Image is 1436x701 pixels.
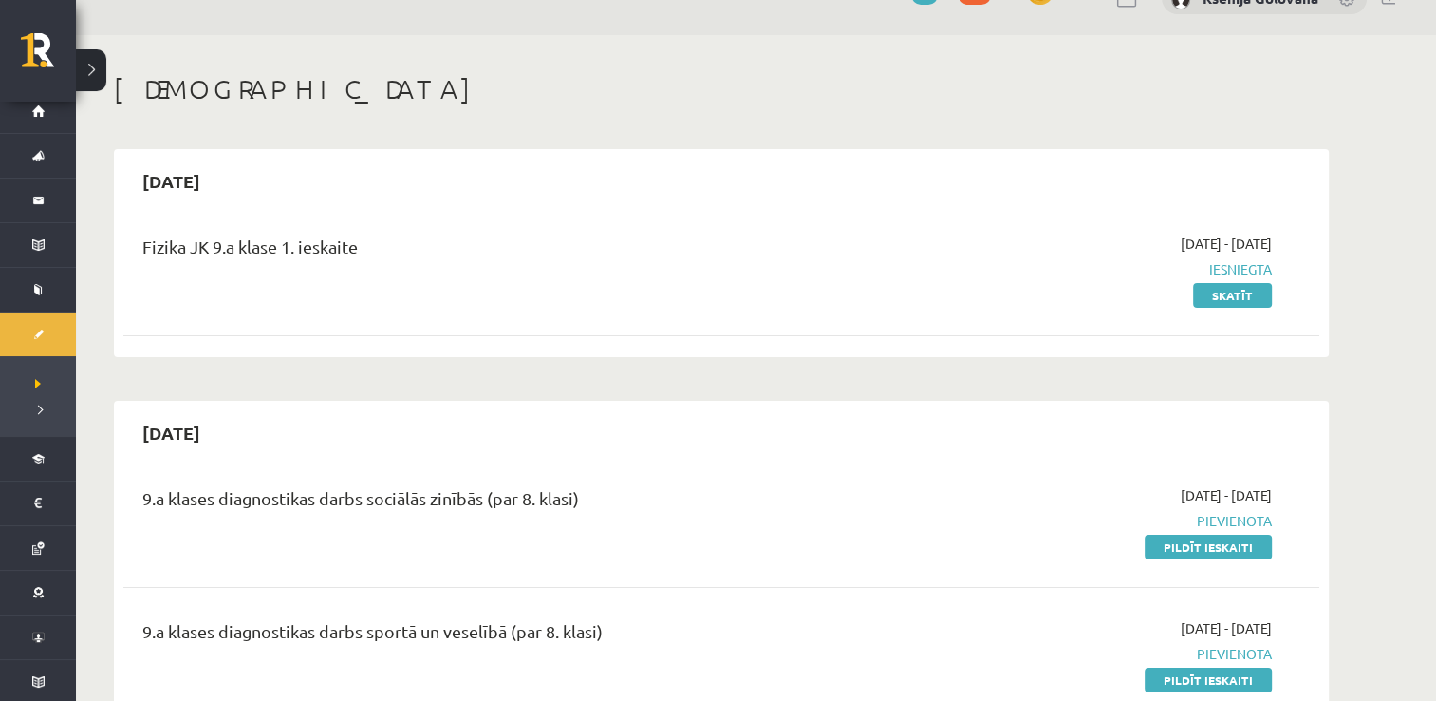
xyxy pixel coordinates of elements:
[1145,535,1272,559] a: Pildīt ieskaiti
[142,485,886,521] div: 9.a klases diagnostikas darbs sociālās zinībās (par 8. klasi)
[1193,283,1272,308] a: Skatīt
[1181,618,1272,638] span: [DATE] - [DATE]
[914,259,1272,279] span: Iesniegta
[914,644,1272,664] span: Pievienota
[1145,668,1272,692] a: Pildīt ieskaiti
[114,73,1329,105] h1: [DEMOGRAPHIC_DATA]
[123,159,219,203] h2: [DATE]
[21,33,76,81] a: Rīgas 1. Tālmācības vidusskola
[142,234,886,269] div: Fizika JK 9.a klase 1. ieskaite
[1181,234,1272,254] span: [DATE] - [DATE]
[1181,485,1272,505] span: [DATE] - [DATE]
[123,410,219,455] h2: [DATE]
[914,511,1272,531] span: Pievienota
[142,618,886,654] div: 9.a klases diagnostikas darbs sportā un veselībā (par 8. klasi)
